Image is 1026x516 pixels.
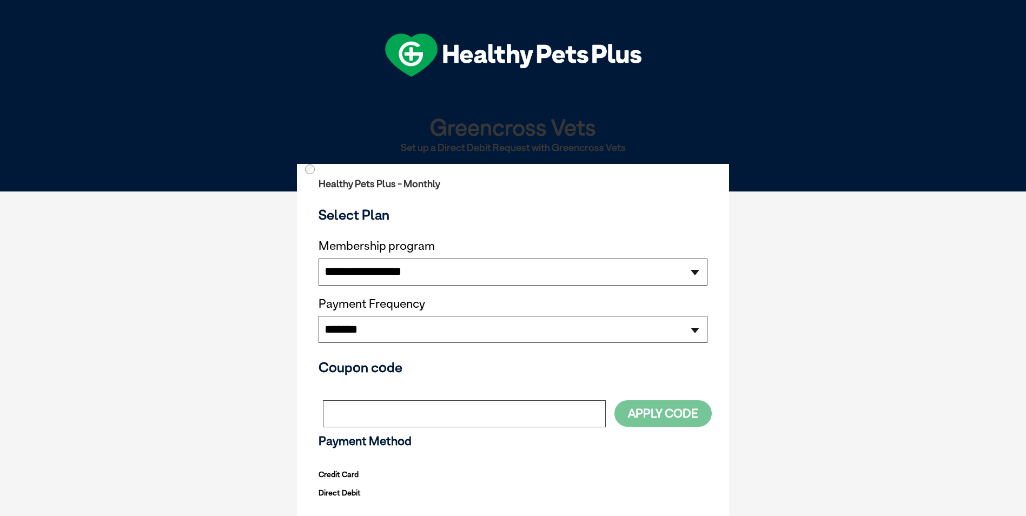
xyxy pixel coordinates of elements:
img: hpp-logo-landscape-green-white.png [385,34,641,77]
label: Payment Frequency [319,297,425,311]
input: Direct Debit [305,164,315,174]
h1: Greencross Vets [301,115,725,139]
label: Membership program [319,239,707,253]
h3: Select Plan [319,207,707,223]
button: Apply Code [614,400,712,427]
h3: Coupon code [319,359,707,375]
label: Direct Debit [319,486,361,500]
h3: Payment Method [319,434,707,448]
h2: Set up a Direct Debit Request with Greencross Vets [301,142,725,153]
h2: Healthy Pets Plus - Monthly [319,178,707,189]
label: Credit Card [319,467,359,481]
